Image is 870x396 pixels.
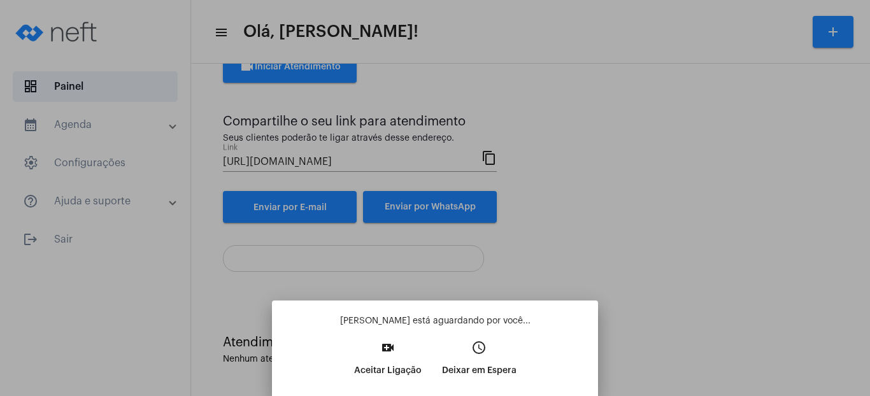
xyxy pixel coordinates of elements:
p: Aceitar Ligação [354,359,422,382]
mat-icon: access_time [471,340,487,355]
p: Deixar em Espera [442,359,517,382]
p: [PERSON_NAME] está aguardando por você... [282,315,588,327]
button: Aceitar Ligação [344,336,432,391]
mat-icon: video_call [380,340,396,355]
button: Deixar em Espera [432,336,527,391]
